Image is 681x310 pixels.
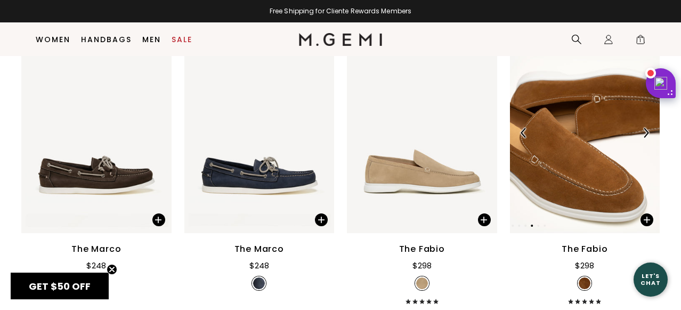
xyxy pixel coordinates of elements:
img: v_12557_SWATCH_50x.jpg [579,277,590,289]
div: $248 [86,259,106,272]
img: Next Arrow [641,128,651,138]
div: $298 [575,259,594,272]
a: Previous ArrowNext ArrowThe Fabio$298 [510,33,660,304]
a: Men [142,35,161,44]
div: The Marco [234,243,284,256]
div: The Fabio [562,243,607,256]
img: v_7330935078971_SWATCH_50x.jpg [416,277,428,289]
a: The Fabio$298 [347,33,497,304]
img: Previous Arrow [519,128,529,138]
button: Close teaser [107,264,117,275]
div: GET $50 OFFClose teaser [11,273,109,299]
span: GET $50 OFF [29,280,91,293]
div: Let's Chat [634,273,668,286]
div: The Fabio [399,243,445,256]
a: The Marco$248 [21,33,172,304]
span: 1 [635,36,646,47]
a: The Marco$248 [184,33,335,304]
div: The Marco [71,243,121,256]
div: $298 [412,259,432,272]
img: M.Gemi [299,33,383,46]
a: Sale [172,35,192,44]
div: $248 [249,259,269,272]
a: Handbags [81,35,132,44]
img: v_7371615207483_SWATCH_50x.jpg [253,277,265,289]
a: Women [36,35,70,44]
